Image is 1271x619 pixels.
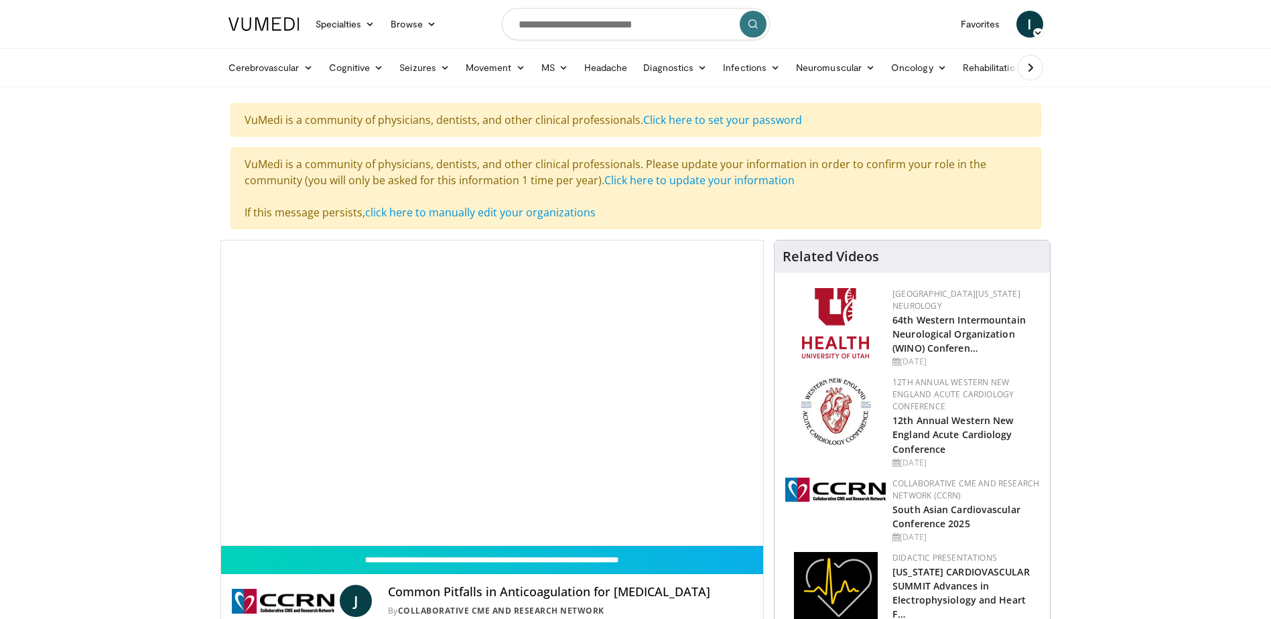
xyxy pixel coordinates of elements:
img: f6362829-b0a3-407d-a044-59546adfd345.png.150x105_q85_autocrop_double_scale_upscale_version-0.2.png [802,288,869,358]
img: VuMedi Logo [228,17,299,31]
a: Browse [383,11,444,38]
a: Specialties [308,11,383,38]
div: [DATE] [892,531,1039,543]
img: 0954f259-7907-4053-a817-32a96463ecc8.png.150x105_q85_autocrop_double_scale_upscale_version-0.2.png [799,376,873,447]
a: Diagnostics [635,54,715,81]
div: VuMedi is a community of physicians, dentists, and other clinical professionals. [230,103,1041,137]
a: Click here to set your password [643,113,802,127]
a: Neuromuscular [788,54,883,81]
a: Movement [458,54,533,81]
div: Didactic Presentations [892,552,1039,564]
a: Rehabilitation [955,54,1028,81]
a: 12th Annual Western New England Acute Cardiology Conference [892,414,1013,455]
a: MS [533,54,576,81]
a: J [340,585,372,617]
input: Search topics, interventions [502,8,770,40]
a: Seizures [391,54,458,81]
a: Oncology [883,54,955,81]
h4: Related Videos [783,249,879,265]
a: 12th Annual Western New England Acute Cardiology Conference [892,376,1014,412]
video-js: Video Player [221,240,764,546]
h4: Common Pitfalls in Anticoagulation for [MEDICAL_DATA] [388,585,752,600]
a: Cognitive [321,54,392,81]
a: South Asian Cardiovascular Conference 2025 [892,503,1020,530]
a: Favorites [953,11,1008,38]
a: Infections [715,54,788,81]
div: [DATE] [892,457,1039,469]
a: click here to manually edit your organizations [365,205,596,220]
a: I [1016,11,1043,38]
a: Cerebrovascular [220,54,321,81]
a: 64th Western Intermountain Neurological Organization (WINO) Conferen… [892,314,1026,354]
div: [DATE] [892,356,1039,368]
div: VuMedi is a community of physicians, dentists, and other clinical professionals. Please update yo... [230,147,1041,229]
a: Collaborative CME and Research Network (CCRN) [892,478,1039,501]
a: Headache [576,54,636,81]
a: [GEOGRAPHIC_DATA][US_STATE] Neurology [892,288,1020,312]
img: a04ee3ba-8487-4636-b0fb-5e8d268f3737.png.150x105_q85_autocrop_double_scale_upscale_version-0.2.png [785,478,886,502]
a: Click here to update your information [604,173,795,188]
img: Collaborative CME and Research Network (CCRN) [232,585,334,617]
